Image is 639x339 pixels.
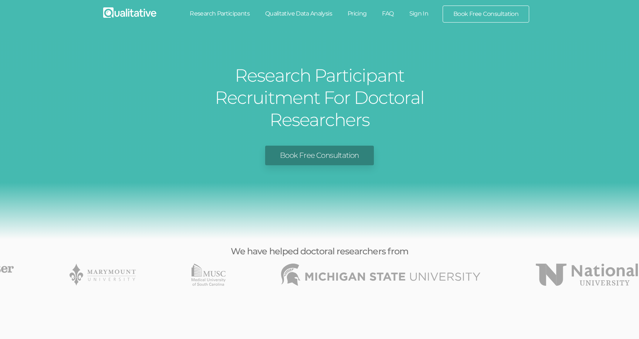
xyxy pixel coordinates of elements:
li: 23 of 49 [536,264,638,286]
img: Medical University of South Carolina [192,264,226,286]
img: Qualitative [103,7,156,18]
a: Book Free Consultation [443,6,529,22]
a: Book Free Consultation [265,146,373,165]
img: National University [536,264,638,286]
li: 21 of 49 [192,264,226,286]
h3: We have helped doctoral researchers from [142,247,497,256]
a: Sign In [402,6,436,22]
img: Marymount University [70,264,136,286]
a: FAQ [374,6,401,22]
img: Michigan State University [281,264,480,286]
a: Pricing [340,6,375,22]
li: 20 of 49 [70,264,136,286]
a: Research Participants [182,6,257,22]
h1: Research Participant Recruitment For Doctoral Researchers [181,64,458,131]
a: Qualitative Data Analysis [257,6,340,22]
li: 22 of 49 [281,264,480,286]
